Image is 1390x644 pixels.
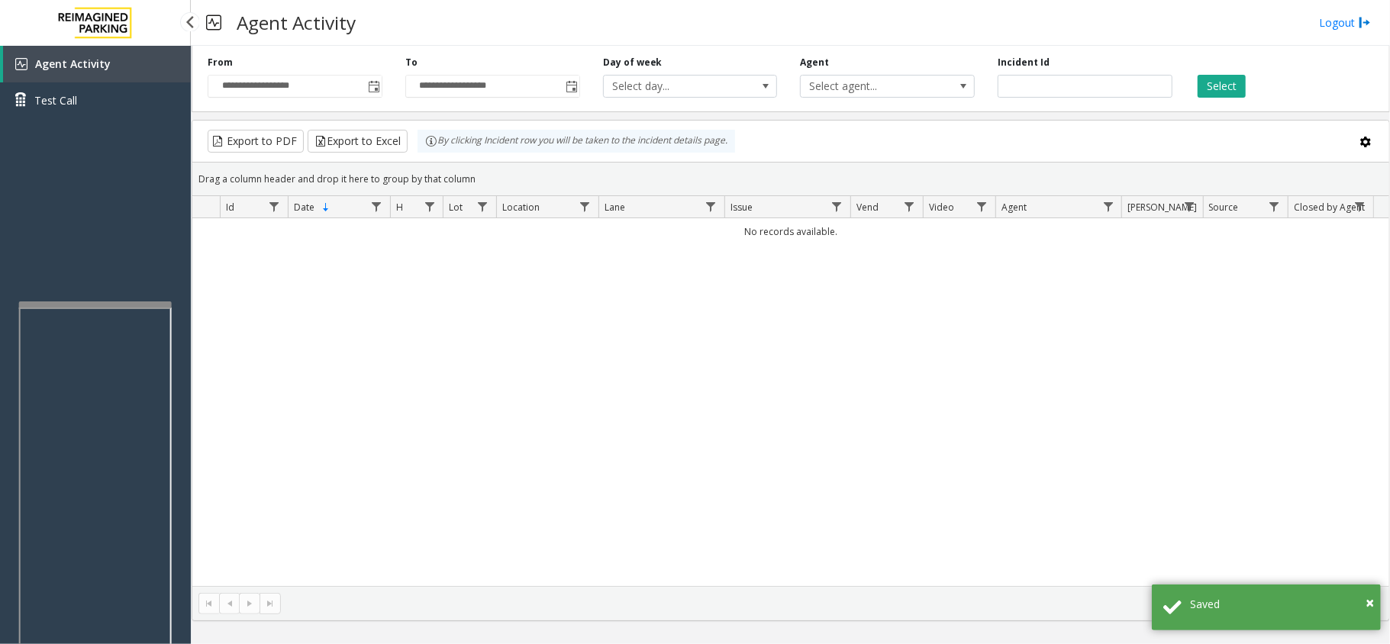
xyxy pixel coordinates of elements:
[899,196,920,217] a: Vend Filter Menu
[396,201,403,214] span: H
[1190,596,1369,612] div: Saved
[34,92,77,108] span: Test Call
[192,218,1389,245] td: No records available.
[226,201,234,214] span: Id
[575,196,595,217] a: Location Filter Menu
[1098,196,1118,217] a: Agent Filter Menu
[998,56,1050,69] label: Incident Id
[1359,14,1371,31] img: logout
[603,56,663,69] label: Day of week
[1366,592,1374,613] span: ×
[800,56,829,69] label: Agent
[290,597,1374,610] kendo-pager-info: 0 - 0 of 0 items
[35,56,111,71] span: Agent Activity
[1128,201,1198,214] span: [PERSON_NAME]
[425,135,437,147] img: infoIcon.svg
[450,201,463,214] span: Lot
[264,196,285,217] a: Id Filter Menu
[3,46,191,82] a: Agent Activity
[1209,201,1239,214] span: Source
[192,166,1389,192] div: Drag a column header and drop it here to group by that column
[972,196,992,217] a: Video Filter Menu
[856,201,879,214] span: Vend
[308,130,408,153] button: Export to Excel
[1294,201,1365,214] span: Closed by Agent
[502,201,540,214] span: Location
[701,196,721,217] a: Lane Filter Menu
[1350,196,1370,217] a: Closed by Agent Filter Menu
[472,196,492,217] a: Lot Filter Menu
[405,56,418,69] label: To
[192,196,1389,586] div: Data table
[827,196,847,217] a: Issue Filter Menu
[294,201,314,214] span: Date
[365,76,382,97] span: Toggle popup
[1319,14,1371,31] a: Logout
[229,4,363,41] h3: Agent Activity
[563,76,579,97] span: Toggle popup
[1264,196,1285,217] a: Source Filter Menu
[801,76,939,97] span: Select agent...
[418,130,735,153] div: By clicking Incident row you will be taken to the incident details page.
[320,201,332,214] span: Sortable
[1198,75,1246,98] button: Select
[208,130,304,153] button: Export to PDF
[929,201,954,214] span: Video
[605,201,625,214] span: Lane
[208,56,233,69] label: From
[1366,591,1374,614] button: Close
[15,58,27,70] img: 'icon'
[206,4,221,41] img: pageIcon
[730,201,753,214] span: Issue
[1179,196,1199,217] a: Parker Filter Menu
[1001,201,1027,214] span: Agent
[604,76,742,97] span: Select day...
[419,196,440,217] a: H Filter Menu
[366,196,387,217] a: Date Filter Menu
